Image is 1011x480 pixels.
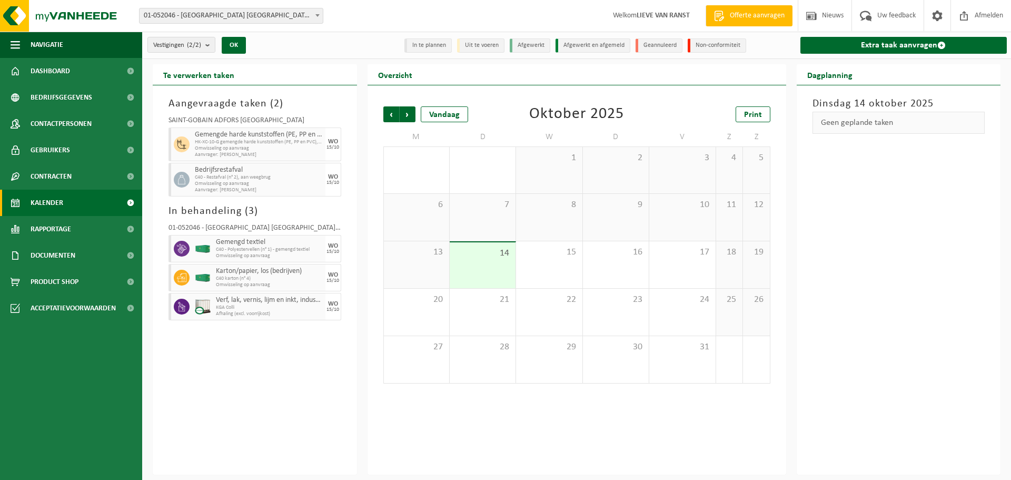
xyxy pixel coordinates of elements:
[455,248,510,259] span: 14
[721,199,737,211] span: 11
[748,199,764,211] span: 12
[153,64,245,85] h2: Te verwerken taken
[812,112,985,134] div: Geen geplande taken
[812,96,985,112] h3: Dinsdag 14 oktober 2025
[748,152,764,164] span: 5
[727,11,787,21] span: Offerte aanvragen
[797,64,863,85] h2: Dagplanning
[326,180,339,185] div: 15/10
[455,199,510,211] span: 7
[588,294,643,306] span: 23
[195,174,323,181] span: C40 - Restafval (n° 2), aan weegbrug
[721,247,737,258] span: 18
[521,247,577,258] span: 15
[800,37,1007,54] a: Extra taak aanvragen
[168,203,341,219] h3: In behandeling ( )
[521,341,577,353] span: 29
[274,99,280,109] span: 2
[588,341,643,353] span: 30
[583,128,649,146] td: D
[450,128,516,146] td: D
[195,245,211,253] img: HK-XC-40-GN-00
[389,247,444,258] span: 13
[457,38,504,53] li: Uit te voeren
[328,272,338,278] div: WO
[588,199,643,211] span: 9
[31,216,71,242] span: Rapportage
[748,294,764,306] span: 26
[222,37,246,54] button: OK
[140,8,323,23] span: 01-052046 - SAINT-GOBAIN ADFORS BELGIUM - BUGGENHOUT
[328,243,338,249] div: WO
[168,224,341,235] div: 01-052046 - [GEOGRAPHIC_DATA] [GEOGRAPHIC_DATA] [GEOGRAPHIC_DATA] - [GEOGRAPHIC_DATA]
[721,294,737,306] span: 25
[389,199,444,211] span: 6
[383,128,450,146] td: M
[216,238,323,247] span: Gemengd textiel
[31,242,75,269] span: Documenten
[521,152,577,164] span: 1
[649,128,716,146] td: V
[510,38,550,53] li: Afgewerkt
[326,307,339,312] div: 15/10
[389,294,444,306] span: 20
[216,282,323,288] span: Omwisseling op aanvraag
[455,341,510,353] span: 28
[249,206,254,217] span: 3
[31,111,92,137] span: Contactpersonen
[216,305,323,311] span: KGA Colli
[195,145,323,152] span: Omwisseling op aanvraag
[31,190,63,216] span: Kalender
[743,128,770,146] td: Z
[368,64,423,85] h2: Overzicht
[655,199,710,211] span: 10
[421,106,468,122] div: Vandaag
[195,152,323,158] span: Aanvrager: [PERSON_NAME]
[216,267,323,276] span: Karton/papier, los (bedrijven)
[31,58,70,84] span: Dashboard
[195,181,323,187] span: Omwisseling op aanvraag
[655,294,710,306] span: 24
[328,174,338,180] div: WO
[216,296,323,305] span: Verf, lak, vernis, lijm en inkt, industrieel in IBC
[637,12,690,19] strong: LIEVE VAN RANST
[195,131,323,139] span: Gemengde harde kunststoffen (PE, PP en PVC), recycleerbaar (industrieel)
[139,8,323,24] span: 01-052046 - SAINT-GOBAIN ADFORS BELGIUM - BUGGENHOUT
[168,117,341,128] div: SAINT-GOBAIN ADFORS [GEOGRAPHIC_DATA]
[31,84,92,111] span: Bedrijfsgegevens
[168,96,341,112] h3: Aangevraagde taken ( )
[748,247,764,258] span: 19
[706,5,792,26] a: Offerte aanvragen
[216,253,323,259] span: Omwisseling op aanvraag
[655,152,710,164] span: 3
[326,145,339,150] div: 15/10
[326,249,339,254] div: 15/10
[383,106,399,122] span: Vorige
[736,106,770,122] a: Print
[328,139,338,145] div: WO
[31,163,72,190] span: Contracten
[516,128,582,146] td: W
[636,38,682,53] li: Geannuleerd
[655,341,710,353] span: 31
[404,38,452,53] li: In te plannen
[195,139,323,145] span: HK-XC-10-G gemengde harde kunststoffen (PE, PP en PVC), recy
[455,294,510,306] span: 21
[31,32,63,58] span: Navigatie
[195,299,211,315] img: PB-IC-CU
[31,295,116,321] span: Acceptatievoorwaarden
[521,294,577,306] span: 22
[147,37,215,53] button: Vestigingen(2/2)
[328,301,338,307] div: WO
[521,199,577,211] span: 8
[588,152,643,164] span: 2
[655,247,710,258] span: 17
[529,106,624,122] div: Oktober 2025
[195,166,323,174] span: Bedrijfsrestafval
[688,38,746,53] li: Non-conformiteit
[588,247,643,258] span: 16
[556,38,630,53] li: Afgewerkt en afgemeld
[195,274,211,282] img: HK-XC-40-GN-00
[31,269,78,295] span: Product Shop
[195,187,323,193] span: Aanvrager: [PERSON_NAME]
